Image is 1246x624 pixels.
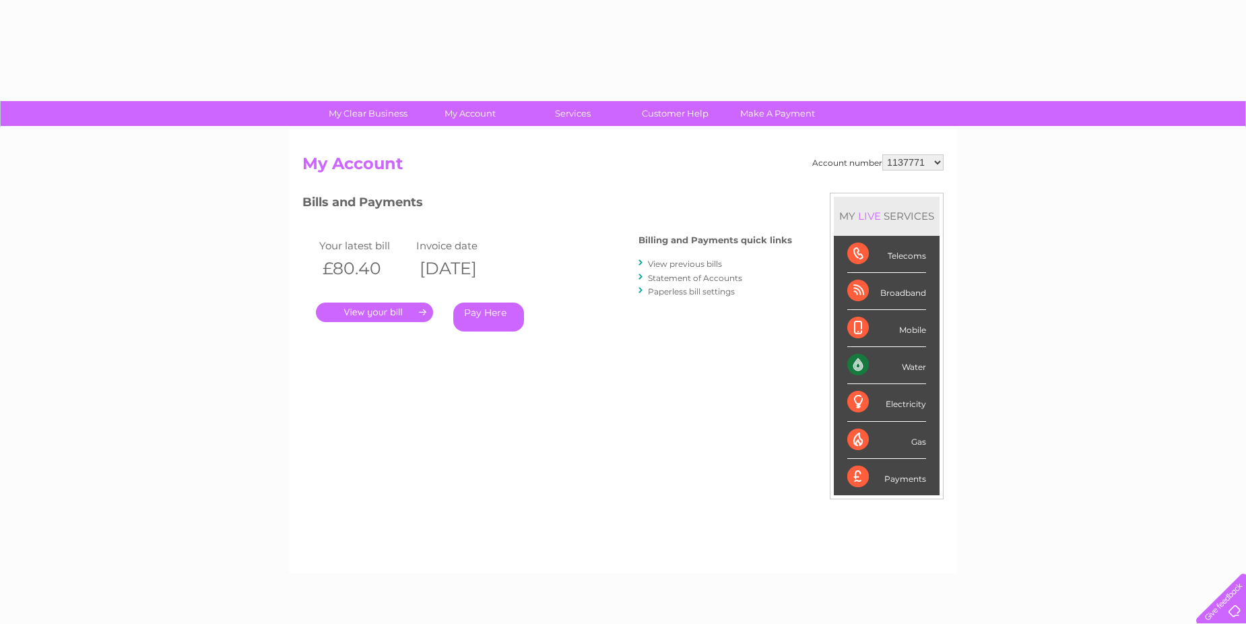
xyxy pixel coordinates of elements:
div: Electricity [847,384,926,421]
div: LIVE [855,210,884,222]
div: Account number [812,154,944,170]
th: £80.40 [316,255,413,282]
div: Telecoms [847,236,926,273]
a: . [316,303,433,322]
th: [DATE] [413,255,510,282]
td: Invoice date [413,237,510,255]
a: Make A Payment [722,101,833,126]
h4: Billing and Payments quick links [638,235,792,245]
a: Customer Help [620,101,731,126]
a: Paperless bill settings [648,286,735,297]
a: View previous bills [648,259,722,269]
td: Your latest bill [316,237,413,255]
div: Mobile [847,310,926,347]
div: Water [847,347,926,384]
div: MY SERVICES [834,197,940,235]
a: Statement of Accounts [648,273,742,283]
div: Broadband [847,273,926,310]
div: Payments [847,459,926,495]
a: My Account [415,101,526,126]
a: Pay Here [453,303,524,332]
a: My Clear Business [313,101,424,126]
h3: Bills and Payments [302,193,792,216]
div: Gas [847,422,926,459]
a: Services [517,101,628,126]
h2: My Account [302,154,944,180]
